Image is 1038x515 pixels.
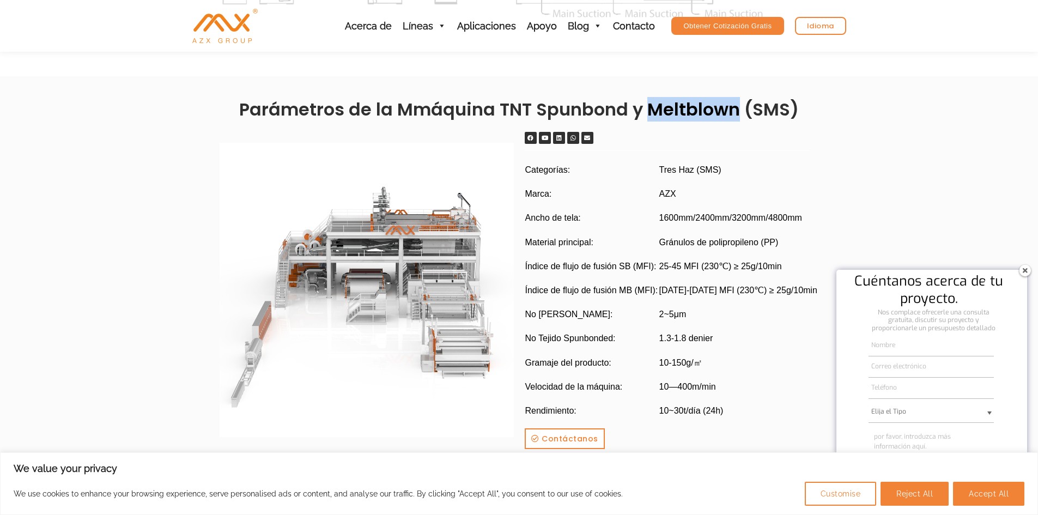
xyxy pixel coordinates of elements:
[214,98,824,121] h2: Parámetros de la Mmáquina TNT Spunbond y Meltblown (SMS)
[659,158,721,181] span: Tres Haz (SMS)
[659,302,687,326] span: 2~5μm
[525,231,593,254] span: Material principal:
[192,20,258,31] a: AZX Maquinaria No Tejida
[525,399,576,422] span: Rendimiento:
[659,182,676,205] span: AZX
[525,351,611,374] span: Gramaje del producto:
[659,278,817,302] span: [DATE]-[DATE] MFI (230℃) ≥ 25g/10min
[525,206,581,229] span: Ancho de tela:
[525,158,570,181] span: Categorías:
[659,351,702,374] span: 10-150g/㎡
[542,435,598,443] span: Contáctanos
[659,231,779,254] span: Gránulos de polipropileno (PP)
[659,399,724,422] span: 10~30t/día (24h)
[881,482,949,506] button: Reject All
[659,375,716,398] span: 10—400m/min
[659,326,713,350] span: 1.3-1.8 denier
[525,182,552,205] span: Marca:
[14,487,623,500] p: We use cookies to enhance your browsing experience, serve personalised ads or content, and analys...
[953,482,1024,506] button: Accept All
[525,255,657,278] span: Índice de flujo de fusión SB (MFI):
[525,302,613,326] span: No [PERSON_NAME]:
[14,462,1024,475] p: We value your privacy
[525,375,623,398] span: Velocidad de la máquina:
[795,17,846,35] a: Idioma
[659,255,782,278] span: 25-45 MFI (230℃) ≥ 25g/10min
[525,278,658,302] span: Índice de flujo de fusión MB (MFI):
[805,482,877,506] button: Customise
[671,17,784,35] a: Obtener Cotización Gratis
[220,143,514,437] a: Three Beam Spunmelt Nonwoven Machine azx sms machine
[525,326,616,350] span: No Tejido Spunbonded:
[659,206,802,229] span: 1600mm/2400mm/3200mm/4800mm
[525,428,605,449] a: Contáctanos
